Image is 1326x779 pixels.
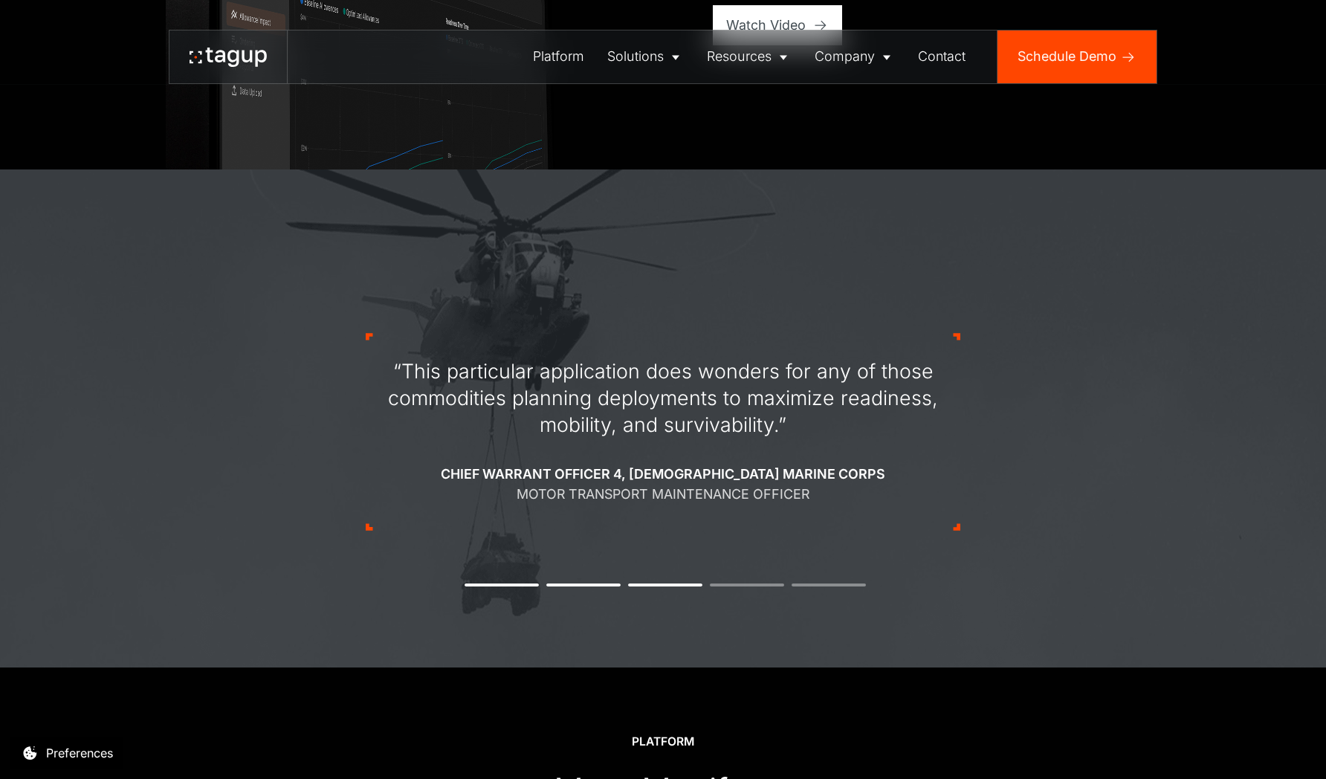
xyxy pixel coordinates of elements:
a: Schedule Demo [997,30,1156,83]
div: “This particular application does wonders for any of those commodities planning deployments to ma... [386,358,941,438]
a: Platform [521,30,595,83]
button: 3 of 5 [628,584,702,586]
div: Preferences [46,744,113,762]
button: 1 of 5 [465,584,539,586]
a: Contact [906,30,977,83]
a: Solutions [595,30,695,83]
div: Motor Transport Maintenance Officer [517,485,809,505]
button: 2 of 5 [546,584,621,586]
div: Schedule Demo [1018,47,1116,67]
a: Company [803,30,906,83]
div: Company [815,47,875,67]
div: Platform [533,47,584,67]
div: Platform [632,734,694,750]
div: Chief Warrant Officer 4, [DEMOGRAPHIC_DATA] Marine Corps [441,465,885,485]
div: Solutions [607,47,664,67]
div: Resources [707,47,772,67]
div: Contact [918,47,966,67]
a: Resources [695,30,803,83]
